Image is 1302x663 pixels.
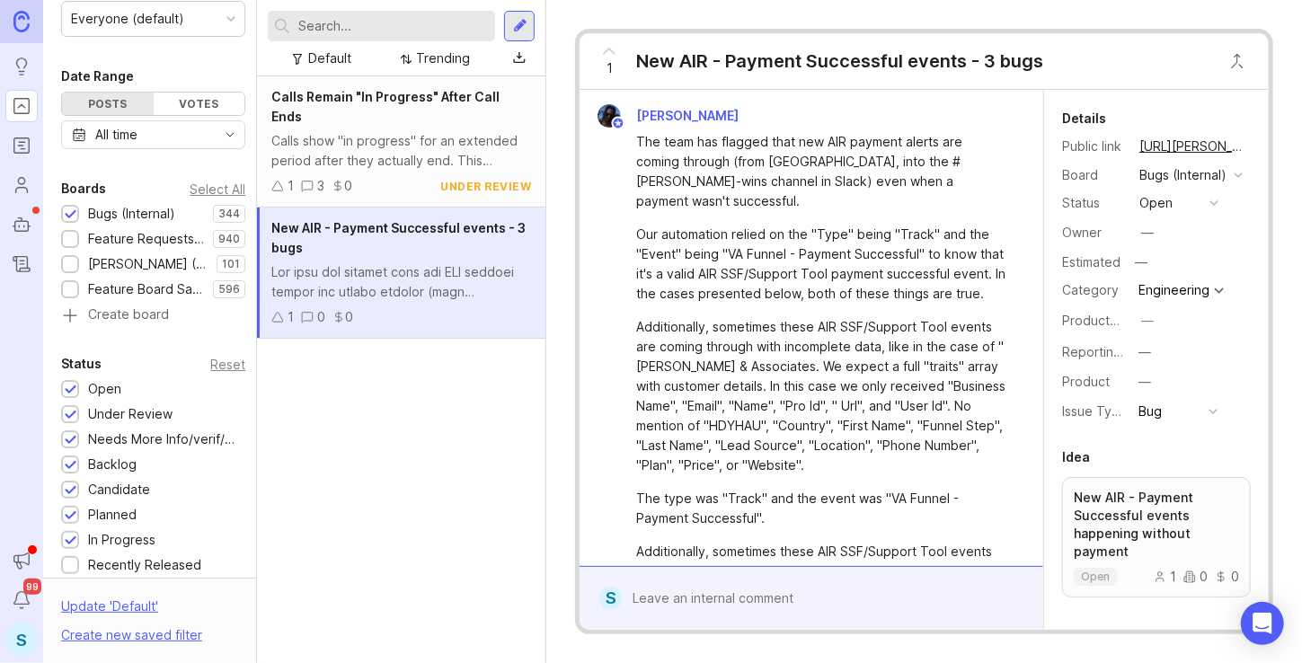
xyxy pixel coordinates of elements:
div: 0 [344,176,352,196]
div: Owner [1062,223,1125,243]
div: Everyone (default) [71,9,184,29]
a: Changelog [5,248,38,280]
svg: toggle icon [216,128,244,142]
div: 1 [288,176,294,196]
div: Votes [154,93,245,115]
div: Public link [1062,137,1125,156]
div: Open Intercom Messenger [1241,602,1284,645]
div: — [1141,223,1154,243]
a: Autopilot [5,208,38,241]
a: Roadmaps [5,129,38,162]
div: 0 [345,307,353,327]
div: Idea [1062,446,1090,468]
div: The team has flagged that new AIR payment alerts are coming through (from [GEOGRAPHIC_DATA], into... [636,132,1007,211]
a: Portal [5,90,38,122]
span: 1 [607,58,613,78]
div: Details [1062,108,1106,129]
div: Our automation relied on the "Type" being "Track" and the "Event" being "VA Funnel - Payment Succ... [636,225,1007,304]
div: under review [440,179,531,194]
div: The type was "Track" and the event was "VA Funnel - Payment Successful". [636,489,1007,528]
div: — [1138,372,1151,392]
a: Ideas [5,50,38,83]
div: — [1129,251,1153,274]
div: Planned [88,505,137,525]
div: 0 [317,307,325,327]
div: Reset [210,359,245,369]
div: Candidate [88,480,150,499]
div: All time [95,125,137,145]
div: New AIR - Payment Successful events - 3 bugs [636,49,1043,74]
div: Open [88,379,121,399]
div: Bugs (Internal) [88,204,175,224]
div: Category [1062,280,1125,300]
div: 0 [1183,570,1208,583]
div: Backlog [88,455,137,474]
div: Needs More Info/verif/repro [88,429,236,449]
div: Status [61,353,102,375]
a: Create board [61,308,245,324]
div: Estimated [1062,256,1120,269]
div: Create new saved filter [61,625,202,645]
div: Engineering [1138,284,1209,296]
button: Close button [1219,43,1255,79]
div: Under Review [88,404,173,424]
div: 0 [1215,570,1239,583]
div: Select All [190,184,245,194]
span: Calls Remain "In Progress" After Call Ends [271,89,500,124]
p: New AIR - Payment Successful events happening without payment [1074,489,1239,561]
a: Users [5,169,38,201]
button: ProductboardID [1136,309,1159,332]
div: Bugs (Internal) [1139,165,1227,185]
div: Posts [62,93,154,115]
div: — [1138,342,1151,362]
div: 1 [1154,570,1176,583]
div: [PERSON_NAME] (Public) [88,254,208,274]
span: 99 [23,579,41,595]
p: 596 [218,282,240,296]
div: Boards [61,178,106,199]
div: Board [1062,165,1125,185]
div: S [599,587,622,610]
a: Tim Fischer[PERSON_NAME] [587,104,753,128]
div: Lor ipsu dol sitamet cons adi ELI seddoei tempor inc utlabo etdolor (magn Aliquaenima, mini ven #... [271,262,531,302]
div: Bug [1138,402,1162,421]
label: Reporting Team [1062,344,1158,359]
a: Calls Remain "In Progress" After Call EndsCalls show "in progress" for an extended period after t... [257,76,545,208]
p: 344 [218,207,240,221]
p: 940 [218,232,240,246]
div: Additionally, sometimes these AIR SSF/Support Tool events are coming through multiple times (dupl... [636,542,1007,621]
div: Date Range [61,66,134,87]
label: ProductboardID [1062,313,1157,328]
div: 3 [317,176,324,196]
img: member badge [612,117,625,130]
div: Feature Requests (Internal) [88,229,204,249]
div: Tags [1062,626,1094,648]
div: Recently Released [88,555,201,575]
div: In Progress [88,530,155,550]
button: Announcements [5,544,38,577]
div: Status [1062,193,1125,213]
div: — [1141,311,1154,331]
a: New AIR - Payment Successful events - 3 bugsLor ipsu dol sitamet cons adi ELI seddoei tempor inc ... [257,208,545,339]
label: Product [1062,374,1110,389]
div: Add tags [1197,627,1251,647]
span: [PERSON_NAME] [636,108,739,123]
p: 101 [222,257,240,271]
div: Calls show "in progress" for an extended period after they actually end. This prevents agents fro... [271,131,531,171]
div: open [1139,193,1173,213]
div: Feature Board Sandbox [DATE] [88,279,204,299]
button: Notifications [5,584,38,616]
div: Additionally, sometimes these AIR SSF/Support Tool events are coming through with incomplete data... [636,317,1007,475]
div: Trending [416,49,470,68]
img: Canny Home [13,11,30,31]
p: open [1081,570,1110,584]
a: New AIR - Payment Successful events happening without paymentopen100 [1062,477,1251,597]
div: 1 [288,307,294,327]
button: S [5,623,38,656]
span: New AIR - Payment Successful events - 3 bugs [271,220,526,255]
div: Default [308,49,351,68]
input: Search... [298,16,488,36]
div: Update ' Default ' [61,597,158,625]
img: Tim Fischer [598,104,621,128]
